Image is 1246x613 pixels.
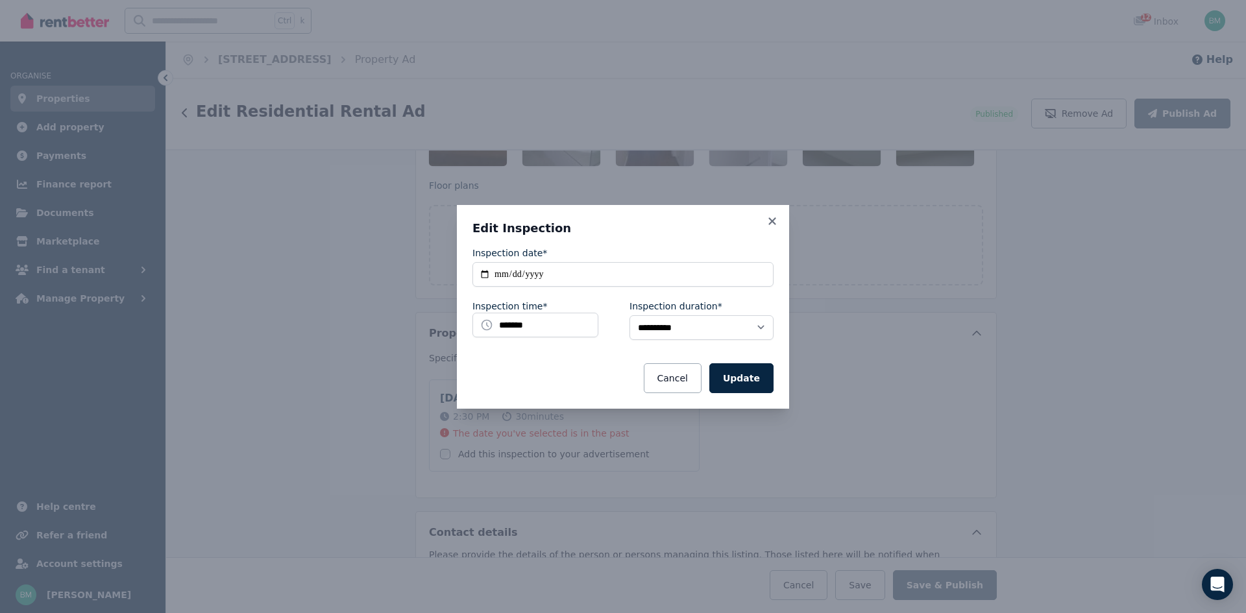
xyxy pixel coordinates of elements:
div: Open Intercom Messenger [1202,569,1233,600]
label: Inspection duration* [629,300,722,313]
label: Inspection date* [472,246,547,259]
label: Inspection time* [472,300,547,313]
button: Update [709,363,774,393]
h3: Edit Inspection [472,221,774,236]
button: Cancel [644,363,702,393]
